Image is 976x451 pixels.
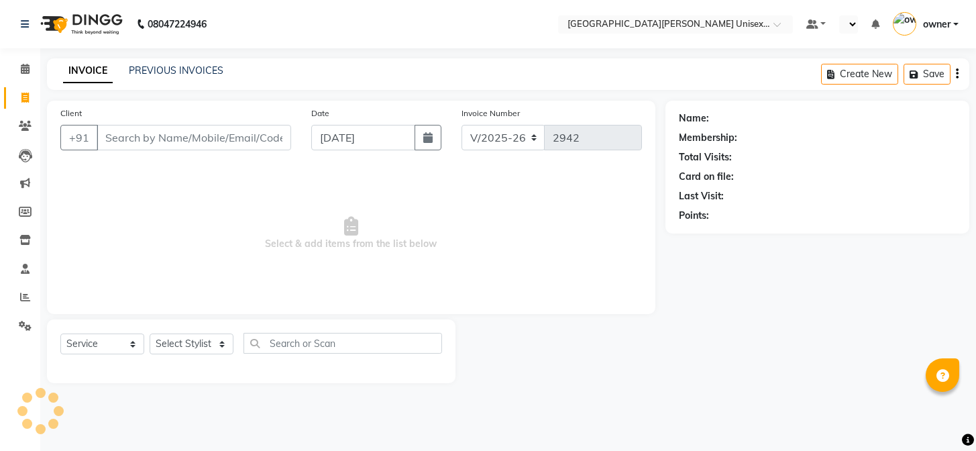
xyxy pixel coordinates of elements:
[893,12,916,36] img: owner
[60,125,98,150] button: +91
[679,131,737,145] div: Membership:
[920,397,963,438] iframe: chat widget
[923,17,951,32] span: owner
[462,107,520,119] label: Invoice Number
[679,189,724,203] div: Last Visit:
[60,107,82,119] label: Client
[904,64,951,85] button: Save
[311,107,329,119] label: Date
[679,111,709,126] div: Name:
[60,166,642,301] span: Select & add items from the list below
[63,59,113,83] a: INVOICE
[679,209,709,223] div: Points:
[243,333,442,354] input: Search or Scan
[821,64,898,85] button: Create New
[679,150,732,164] div: Total Visits:
[129,64,223,77] a: PREVIOUS INVOICES
[34,5,126,43] img: logo
[97,125,291,150] input: Search by Name/Mobile/Email/Code
[679,170,734,184] div: Card on file:
[148,5,207,43] b: 08047224946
